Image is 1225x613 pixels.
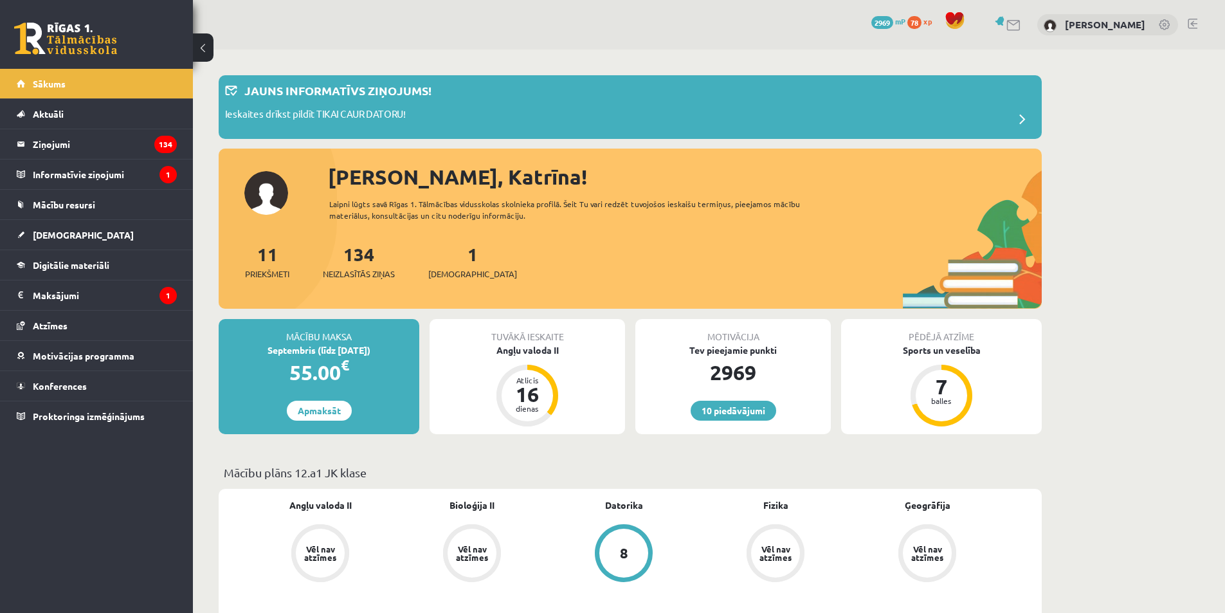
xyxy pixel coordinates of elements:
a: Fizika [763,499,788,512]
div: dienas [508,405,547,412]
a: 11Priekšmeti [245,242,289,280]
a: Vēl nav atzīmes [244,524,396,585]
span: xp [923,16,932,26]
div: 8 [620,546,628,560]
a: Jauns informatīvs ziņojums! Ieskaites drīkst pildīt TIKAI CAUR DATORU! [225,82,1035,133]
span: [DEMOGRAPHIC_DATA] [33,229,134,241]
img: Katrīna Kopeika [1044,19,1057,32]
a: Informatīvie ziņojumi1 [17,160,177,189]
a: Vēl nav atzīmes [700,524,851,585]
div: Motivācija [635,319,831,343]
a: 1[DEMOGRAPHIC_DATA] [428,242,517,280]
div: Atlicis [508,376,547,384]
i: 1 [159,287,177,304]
div: Laipni lūgts savā Rīgas 1. Tālmācības vidusskolas skolnieka profilā. Šeit Tu vari redzēt tuvojošo... [329,198,823,221]
a: Vēl nav atzīmes [851,524,1003,585]
span: 78 [907,16,921,29]
span: Mācību resursi [33,199,95,210]
div: Tuvākā ieskaite [430,319,625,343]
a: Maksājumi1 [17,280,177,310]
span: Konferences [33,380,87,392]
a: Digitālie materiāli [17,250,177,280]
div: Vēl nav atzīmes [758,545,794,562]
a: 2969 mP [871,16,905,26]
i: 134 [154,136,177,153]
a: Atzīmes [17,311,177,340]
a: Vēl nav atzīmes [396,524,548,585]
div: 7 [922,376,961,397]
div: Mācību maksa [219,319,419,343]
span: Proktoringa izmēģinājums [33,410,145,422]
div: Angļu valoda II [430,343,625,357]
a: Angļu valoda II Atlicis 16 dienas [430,343,625,428]
span: Sākums [33,78,66,89]
div: Pēdējā atzīme [841,319,1042,343]
a: Motivācijas programma [17,341,177,371]
a: Konferences [17,371,177,401]
a: Sports un veselība 7 balles [841,343,1042,428]
a: Bioloģija II [449,499,495,512]
div: Vēl nav atzīmes [454,545,490,562]
span: mP [895,16,905,26]
a: Sākums [17,69,177,98]
a: Ziņojumi134 [17,129,177,159]
div: 2969 [635,357,831,388]
a: Rīgas 1. Tālmācības vidusskola [14,23,117,55]
div: Tev pieejamie punkti [635,343,831,357]
a: Proktoringa izmēģinājums [17,401,177,431]
span: Aktuāli [33,108,64,120]
div: Sports un veselība [841,343,1042,357]
a: Datorika [605,499,643,512]
p: Jauns informatīvs ziņojums! [244,82,431,99]
a: 134Neizlasītās ziņas [323,242,395,280]
legend: Ziņojumi [33,129,177,159]
span: Neizlasītās ziņas [323,268,395,280]
div: Vēl nav atzīmes [302,545,338,562]
a: Ģeogrāfija [905,499,950,512]
span: Atzīmes [33,320,68,331]
div: Septembris (līdz [DATE]) [219,343,419,357]
span: Priekšmeti [245,268,289,280]
span: 2969 [871,16,893,29]
a: Mācību resursi [17,190,177,219]
div: balles [922,397,961,405]
span: € [341,356,349,374]
div: 16 [508,384,547,405]
p: Ieskaites drīkst pildīt TIKAI CAUR DATORU! [225,107,406,125]
div: Vēl nav atzīmes [909,545,945,562]
a: Apmaksāt [287,401,352,421]
span: Digitālie materiāli [33,259,109,271]
i: 1 [159,166,177,183]
a: Aktuāli [17,99,177,129]
a: 78 xp [907,16,938,26]
a: 10 piedāvājumi [691,401,776,421]
legend: Maksājumi [33,280,177,310]
a: 8 [548,524,700,585]
div: [PERSON_NAME], Katrīna! [328,161,1042,192]
div: 55.00 [219,357,419,388]
a: [DEMOGRAPHIC_DATA] [17,220,177,250]
a: [PERSON_NAME] [1065,18,1145,31]
span: Motivācijas programma [33,350,134,361]
span: [DEMOGRAPHIC_DATA] [428,268,517,280]
legend: Informatīvie ziņojumi [33,160,177,189]
a: Angļu valoda II [289,499,352,512]
p: Mācību plāns 12.a1 JK klase [224,464,1037,481]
